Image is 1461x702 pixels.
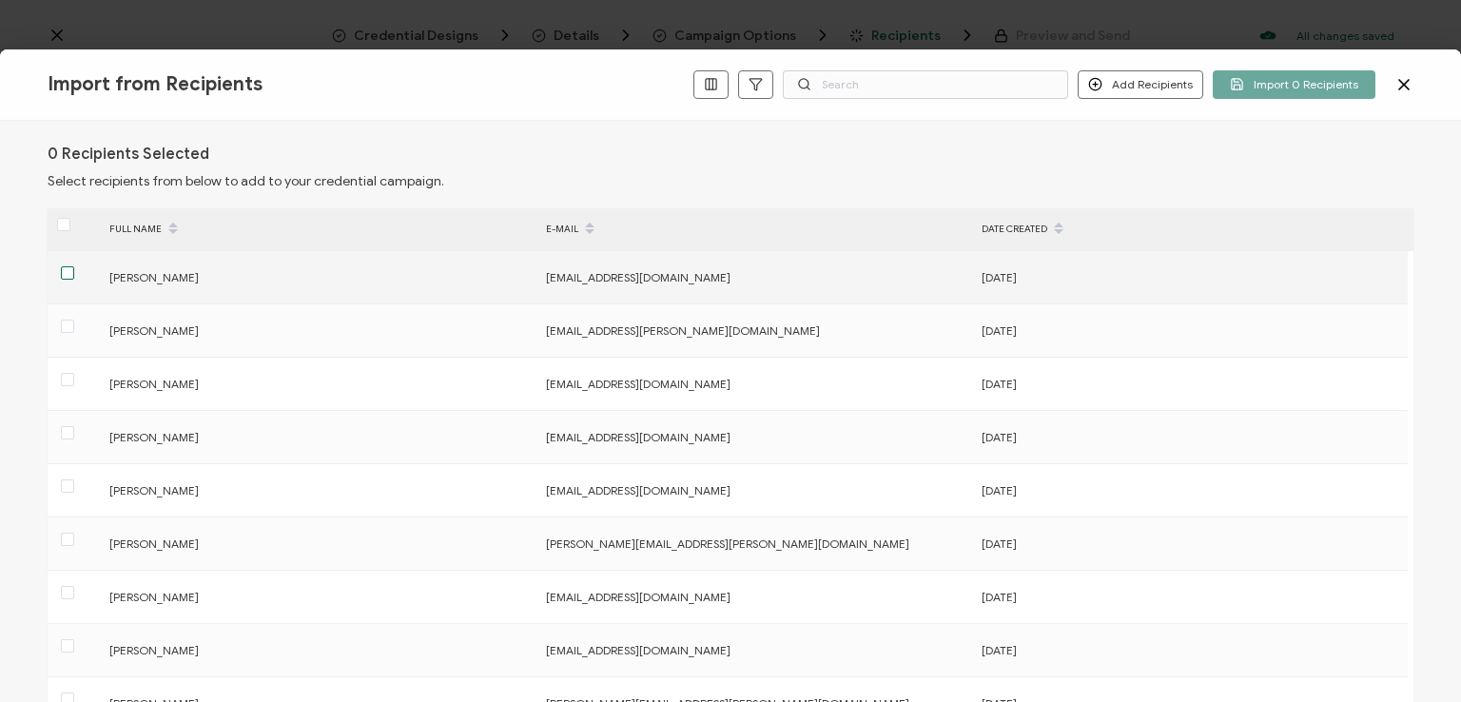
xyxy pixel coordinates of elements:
[546,643,730,657] span: [EMAIL_ADDRESS][DOMAIN_NAME]
[109,536,199,551] span: [PERSON_NAME]
[109,430,199,444] span: [PERSON_NAME]
[48,145,209,164] h1: 0 Recipients Selected
[546,536,909,551] span: [PERSON_NAME][EMAIL_ADDRESS][PERSON_NAME][DOMAIN_NAME]
[546,430,730,444] span: [EMAIL_ADDRESS][DOMAIN_NAME]
[109,590,199,604] span: [PERSON_NAME]
[109,323,199,338] span: [PERSON_NAME]
[546,590,730,604] span: [EMAIL_ADDRESS][DOMAIN_NAME]
[1213,70,1375,99] button: Import 0 Recipients
[109,483,199,497] span: [PERSON_NAME]
[546,377,730,391] span: [EMAIL_ADDRESS][DOMAIN_NAME]
[982,430,1017,444] span: [DATE]
[982,536,1017,551] span: [DATE]
[546,270,730,284] span: [EMAIL_ADDRESS][DOMAIN_NAME]
[109,643,199,657] span: [PERSON_NAME]
[546,483,730,497] span: [EMAIL_ADDRESS][DOMAIN_NAME]
[982,483,1017,497] span: [DATE]
[982,377,1017,391] span: [DATE]
[1230,77,1358,91] span: Import 0 Recipients
[48,173,444,189] span: Select recipients from below to add to your credential campaign.
[982,270,1017,284] span: [DATE]
[109,377,199,391] span: [PERSON_NAME]
[109,270,199,284] span: [PERSON_NAME]
[100,213,536,245] div: FULL NAME
[783,70,1068,99] input: Search
[546,323,820,338] span: [EMAIL_ADDRESS][PERSON_NAME][DOMAIN_NAME]
[982,323,1017,338] span: [DATE]
[536,213,972,245] div: E-MAIL
[1078,70,1203,99] button: Add Recipients
[972,213,1408,245] div: DATE CREATED
[48,72,263,96] span: Import from Recipients
[1144,488,1461,702] iframe: Chat Widget
[982,590,1017,604] span: [DATE]
[982,643,1017,657] span: [DATE]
